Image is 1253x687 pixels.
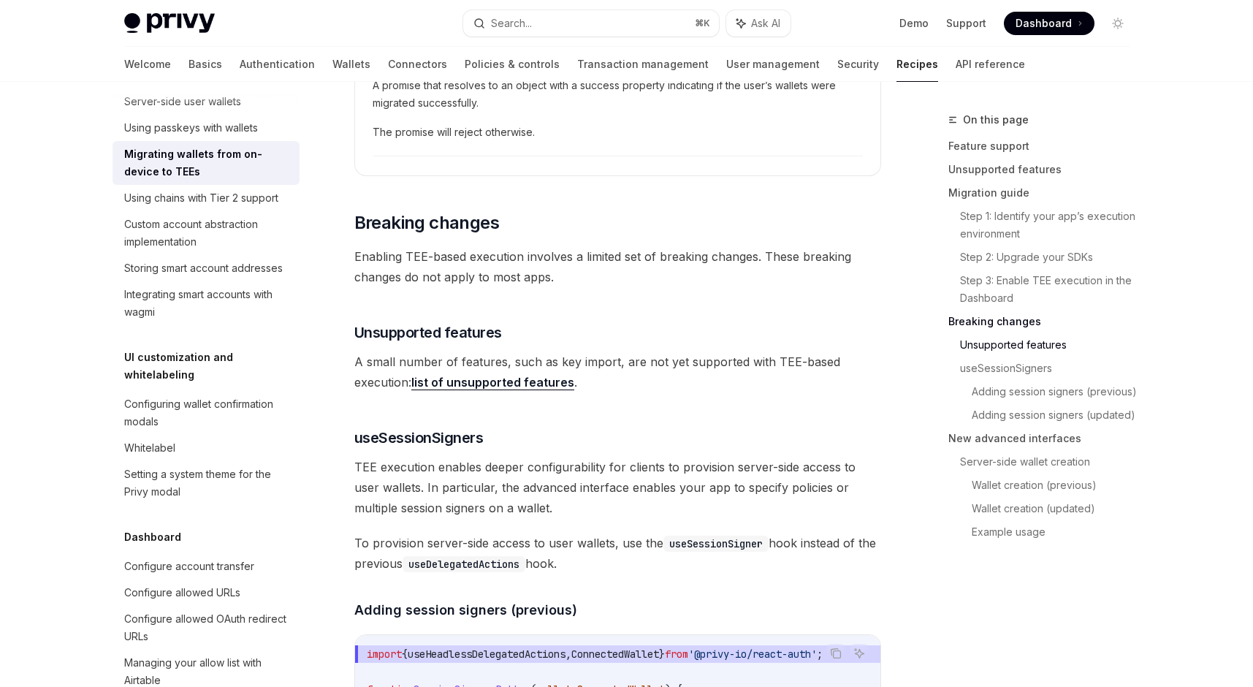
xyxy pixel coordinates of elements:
[850,644,869,663] button: Ask AI
[1106,12,1130,35] button: Toggle dark mode
[354,457,881,518] span: TEE execution enables deeper configurability for clients to provision server-side access to user ...
[948,427,1141,450] a: New advanced interfaces
[465,47,560,82] a: Policies & controls
[948,310,1141,333] a: Breaking changes
[960,333,1141,357] a: Unsupported features
[124,286,291,321] div: Integrating smart accounts with wagmi
[188,47,222,82] a: Basics
[124,13,215,34] img: light logo
[963,111,1029,129] span: On this page
[113,185,300,211] a: Using chains with Tier 2 support
[972,520,1141,544] a: Example usage
[972,497,1141,520] a: Wallet creation (updated)
[113,580,300,606] a: Configure allowed URLs
[113,461,300,505] a: Setting a system theme for the Privy modal
[354,246,881,287] span: Enabling TEE-based execution involves a limited set of breaking changes. These breaking changes d...
[948,181,1141,205] a: Migration guide
[826,644,845,663] button: Copy the contents from the code block
[948,158,1141,181] a: Unsupported features
[124,119,258,137] div: Using passkeys with wallets
[960,205,1141,246] a: Step 1: Identify your app’s execution environment
[113,255,300,281] a: Storing smart account addresses
[751,16,780,31] span: Ask AI
[1016,16,1072,31] span: Dashboard
[408,648,565,661] span: useHeadlessDelegatedActions
[124,439,175,457] div: Whitelabel
[113,391,300,435] a: Configuring wallet confirmation modals
[124,584,240,601] div: Configure allowed URLs
[837,47,879,82] a: Security
[113,553,300,580] a: Configure account transfer
[817,648,823,661] span: ;
[113,115,300,141] a: Using passkeys with wallets
[113,211,300,255] a: Custom account abstraction implementation
[113,606,300,650] a: Configure allowed OAuth redirect URLs
[354,352,881,392] span: A small number of features, such as key import, are not yet supported with TEE-based execution: .
[896,47,938,82] a: Recipes
[124,466,291,501] div: Setting a system theme for the Privy modal
[124,395,291,430] div: Configuring wallet confirmation modals
[659,648,665,661] span: }
[354,428,484,448] span: useSessionSigners
[960,450,1141,474] a: Server-side wallet creation
[948,134,1141,158] a: Feature support
[124,610,291,645] div: Configure allowed OAuth redirect URLs
[367,648,402,661] span: import
[972,474,1141,497] a: Wallet creation (previous)
[972,380,1141,403] a: Adding session signers (previous)
[240,47,315,82] a: Authentication
[373,77,863,112] span: A promise that resolves to an object with a success property indicating if the user’s wallets wer...
[972,403,1141,427] a: Adding session signers (updated)
[402,648,408,661] span: {
[726,47,820,82] a: User management
[946,16,986,31] a: Support
[354,322,502,343] span: Unsupported features
[688,648,817,661] span: '@privy-io/react-auth'
[726,10,791,37] button: Ask AI
[577,47,709,82] a: Transaction management
[332,47,370,82] a: Wallets
[388,47,447,82] a: Connectors
[124,349,300,384] h5: UI customization and whitelabeling
[956,47,1025,82] a: API reference
[463,10,719,37] button: Search...⌘K
[565,648,571,661] span: ,
[354,211,499,235] span: Breaking changes
[113,281,300,325] a: Integrating smart accounts with wagmi
[354,600,577,620] span: Adding session signers (previous)
[354,533,881,574] span: To provision server-side access to user wallets, use the hook instead of the previous hook.
[491,15,532,32] div: Search...
[960,357,1141,380] a: useSessionSigners
[403,556,525,572] code: useDelegatedActions
[373,124,863,141] span: The promise will reject otherwise.
[113,141,300,185] a: Migrating wallets from on-device to TEEs
[124,216,291,251] div: Custom account abstraction implementation
[665,648,688,661] span: from
[960,246,1141,269] a: Step 2: Upgrade your SDKs
[960,269,1141,310] a: Step 3: Enable TEE execution in the Dashboard
[571,648,659,661] span: ConnectedWallet
[124,259,283,277] div: Storing smart account addresses
[124,558,254,575] div: Configure account transfer
[124,145,291,181] div: Migrating wallets from on-device to TEEs
[695,18,710,29] span: ⌘ K
[899,16,929,31] a: Demo
[1004,12,1094,35] a: Dashboard
[411,375,574,390] a: list of unsupported features
[124,47,171,82] a: Welcome
[663,536,769,552] code: useSessionSigner
[124,528,181,546] h5: Dashboard
[113,435,300,461] a: Whitelabel
[124,189,278,207] div: Using chains with Tier 2 support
